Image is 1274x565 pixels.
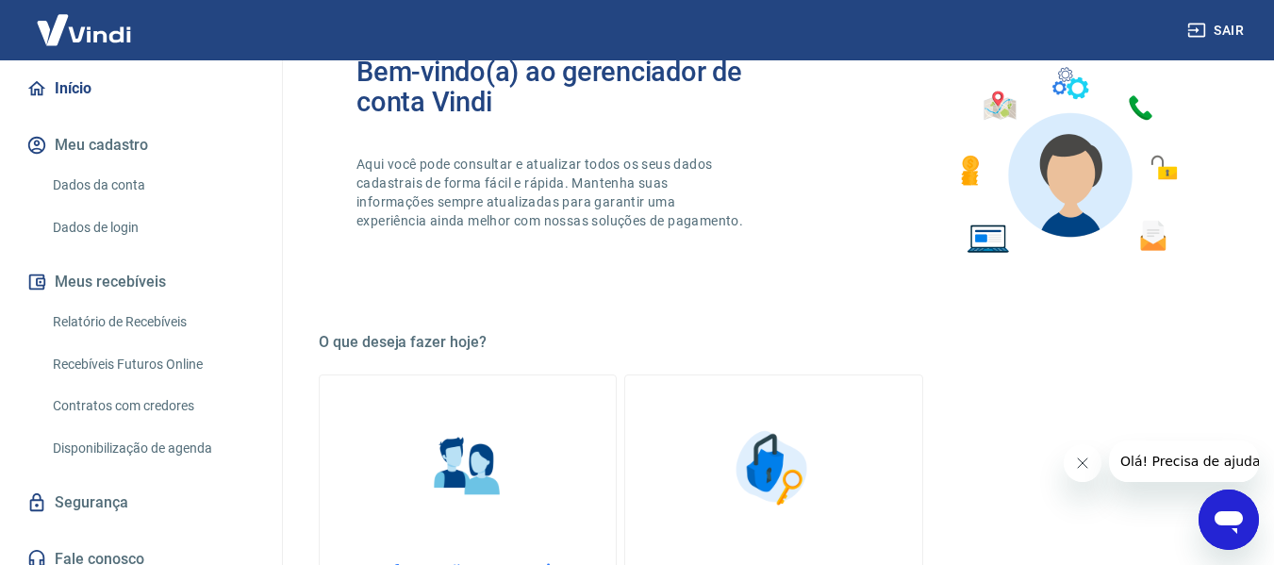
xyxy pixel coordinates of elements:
[45,345,259,384] a: Recebíveis Futuros Online
[356,57,774,117] h2: Bem-vindo(a) ao gerenciador de conta Vindi
[23,1,145,58] img: Vindi
[1183,13,1251,48] button: Sair
[1064,444,1101,482] iframe: Fechar mensagem
[23,261,259,303] button: Meus recebíveis
[421,421,515,515] img: Informações pessoais
[45,166,259,205] a: Dados da conta
[45,429,259,468] a: Disponibilização de agenda
[356,155,747,230] p: Aqui você pode consultar e atualizar todos os seus dados cadastrais de forma fácil e rápida. Mant...
[45,208,259,247] a: Dados de login
[1109,440,1259,482] iframe: Mensagem da empresa
[944,57,1191,265] img: Imagem de um avatar masculino com diversos icones exemplificando as funcionalidades do gerenciado...
[23,68,259,109] a: Início
[23,482,259,523] a: Segurança
[1199,490,1259,550] iframe: Botão para abrir a janela de mensagens
[23,125,259,166] button: Meu cadastro
[319,333,1229,352] h5: O que deseja fazer hoje?
[11,13,158,28] span: Olá! Precisa de ajuda?
[45,303,259,341] a: Relatório de Recebíveis
[726,421,820,515] img: Segurança
[45,387,259,425] a: Contratos com credores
